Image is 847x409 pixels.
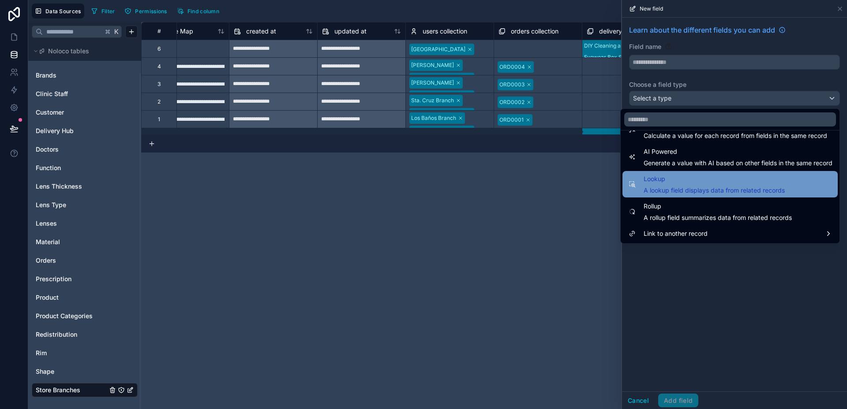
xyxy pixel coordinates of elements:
[36,367,107,376] a: Shape
[36,330,77,339] span: Redistribution
[246,27,276,36] span: created at
[36,108,107,117] a: Customer
[411,97,454,104] div: Sta. Cruz Branch
[45,8,81,15] span: Data Sources
[36,312,93,320] span: Product Categories
[36,349,47,357] span: Rim
[32,290,138,305] div: Product
[36,312,107,320] a: Product Categories
[32,309,138,323] div: Product Categories
[32,253,138,268] div: Orders
[36,71,56,80] span: Brands
[511,27,558,36] span: orders collection
[411,127,465,135] div: [GEOGRAPHIC_DATA]
[36,219,107,228] a: Lenses
[32,124,138,138] div: Delivery Hub
[158,116,160,123] div: 1
[411,114,456,122] div: Los Baños Branch
[36,89,68,98] span: Clinic Staff
[36,256,107,265] a: Orders
[36,293,107,302] a: Product
[157,45,161,52] div: 6
[32,216,138,231] div: Lenses
[36,238,107,246] a: Material
[32,161,138,175] div: Function
[36,256,56,265] span: Orders
[644,228,708,239] span: Link to another record
[644,201,792,212] span: Rollup
[88,4,118,18] button: Filter
[411,92,465,100] div: [GEOGRAPHIC_DATA]
[148,28,170,34] div: #
[32,87,138,101] div: Clinic Staff
[32,68,138,82] div: Brands
[32,4,84,19] button: Data Sources
[36,126,74,135] span: Delivery Hub
[499,116,524,124] div: ORD0001
[36,275,107,283] a: Prescription
[36,108,64,117] span: Customer
[32,383,138,397] div: Store Branches
[36,182,107,191] a: Lens Thickness
[36,201,107,209] a: Lens Type
[644,131,827,140] span: Calculate a value for each record from fields in the same record
[121,4,173,18] a: Permissions
[32,142,138,156] div: Doctors
[411,74,465,82] div: [GEOGRAPHIC_DATA]
[32,105,138,119] div: Customer
[36,386,107,394] a: Store Branches
[36,89,107,98] a: Clinic Staff
[32,272,138,286] div: Prescription
[644,146,832,157] span: AI Powered
[423,27,467,36] span: users collection
[36,182,82,191] span: Lens Thickness
[411,61,454,69] div: [PERSON_NAME]
[499,98,525,106] div: ORD0002
[32,45,132,57] button: Noloco tables
[644,174,785,184] span: Lookup
[187,8,219,15] span: Find column
[101,8,115,15] span: Filter
[157,98,161,105] div: 2
[36,349,107,357] a: Rim
[36,293,59,302] span: Product
[411,110,465,118] div: [GEOGRAPHIC_DATA]
[36,367,54,376] span: Shape
[36,386,80,394] span: Store Branches
[644,159,832,167] span: Generate a value with AI based on other fields in the same record
[411,79,454,87] div: [PERSON_NAME]
[174,4,222,18] button: Find column
[32,346,138,360] div: Rim
[121,4,170,18] button: Permissions
[113,29,120,35] span: K
[36,201,66,209] span: Lens Type
[36,71,107,80] a: Brands
[334,27,367,36] span: updated at
[36,145,107,154] a: Doctors
[157,81,161,88] div: 3
[32,198,138,212] div: Lens Type
[36,126,107,135] a: Delivery Hub
[499,63,525,71] div: ORD0004
[135,8,167,15] span: Permissions
[36,238,60,246] span: Material
[32,364,138,379] div: Shape
[36,164,107,172] a: Function
[644,186,785,195] span: A lookup field displays data from related records
[32,235,138,249] div: Material
[48,47,89,56] span: Noloco tables
[36,164,61,172] span: Function
[157,63,161,70] div: 4
[36,145,59,154] span: Doctors
[599,27,675,36] span: delivery location collection
[36,275,71,283] span: Prescription
[36,330,107,339] a: Redistribution
[411,45,465,53] div: [GEOGRAPHIC_DATA]
[32,327,138,342] div: Redistribution
[644,213,792,222] span: A rollup field summarizes data from related records
[499,81,525,89] div: ORD0003
[32,179,138,193] div: Lens Thickness
[36,219,57,228] span: Lenses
